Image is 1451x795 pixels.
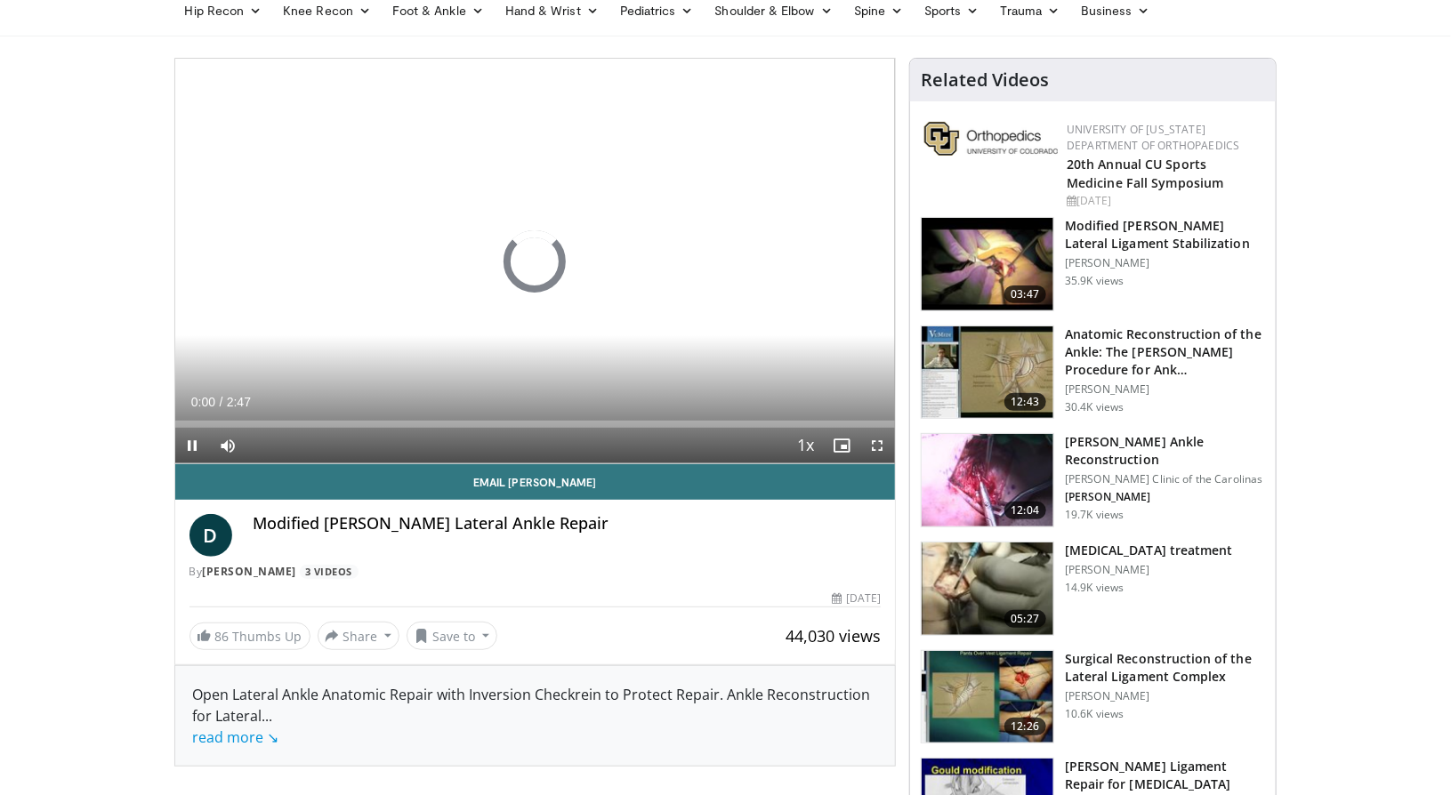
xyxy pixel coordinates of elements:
[189,564,882,580] div: By
[215,628,230,645] span: 86
[1065,689,1265,703] p: [PERSON_NAME]
[922,542,1053,635] img: gobbi_1_3.png.150x105_q85_crop-smart_upscale.jpg
[203,564,297,579] a: [PERSON_NAME]
[922,434,1053,526] img: feAgcbrvkPN5ynqH4xMDoxOjA4MTsiGN_1.150x105_q85_crop-smart_upscale.jpg
[788,428,824,463] button: Playback Rate
[300,565,359,580] a: 3 Videos
[833,590,881,606] div: [DATE]
[1065,274,1124,288] p: 35.9K views
[318,622,400,650] button: Share
[921,217,1265,311] a: 03:47 Modified [PERSON_NAME] Lateral Ligament Stabilization [PERSON_NAME] 35.9K views
[175,464,896,500] a: Email [PERSON_NAME]
[1065,433,1265,469] h3: [PERSON_NAME] Ankle Reconstruction
[921,433,1265,527] a: 12:04 [PERSON_NAME] Ankle Reconstruction [PERSON_NAME] Clinic of the Carolinas [PERSON_NAME] 19.7...
[254,514,882,534] h4: Modified [PERSON_NAME] Lateral Ankle Repair
[1004,502,1047,519] span: 12:04
[175,421,896,428] div: Progress Bar
[211,428,246,463] button: Mute
[786,625,881,646] span: 44,030 views
[1065,382,1265,397] p: [PERSON_NAME]
[407,622,497,650] button: Save to
[193,684,878,748] div: Open Lateral Ankle Anatomic Repair with Inversion Checkrein to Protect Repair. Ankle Reconstructi...
[1004,718,1047,735] span: 12:26
[1065,490,1265,504] p: [PERSON_NAME]
[175,59,896,464] video-js: Video Player
[921,325,1265,420] a: 12:43 Anatomic Reconstruction of the Ankle: The [PERSON_NAME] Procedure for Ank… [PERSON_NAME] 30...
[922,218,1053,310] img: Picture_9_13_2.png.150x105_q85_crop-smart_upscale.jpg
[1065,542,1232,559] h3: [MEDICAL_DATA] treatment
[1004,610,1047,628] span: 05:27
[859,428,895,463] button: Fullscreen
[1065,217,1265,253] h3: Modified [PERSON_NAME] Lateral Ligament Stabilization
[1065,707,1124,721] p: 10.6K views
[921,69,1049,91] h4: Related Videos
[922,326,1053,419] img: 279206_0002_1.png.150x105_q85_crop-smart_upscale.jpg
[1065,256,1265,270] p: [PERSON_NAME]
[921,650,1265,744] a: 12:26 Surgical Reconstruction of the Lateral Ligament Complex [PERSON_NAME] 10.6K views
[189,622,310,650] a: 86 Thumbs Up
[1067,193,1262,209] div: [DATE]
[1065,325,1265,379] h3: Anatomic Reconstruction of the Ankle: The [PERSON_NAME] Procedure for Ank…
[1065,758,1265,793] h3: [PERSON_NAME] Ligament Repair for [MEDICAL_DATA]
[193,706,279,747] span: ...
[824,428,859,463] button: Enable picture-in-picture mode
[1067,156,1223,191] a: 20th Annual CU Sports Medicine Fall Symposium
[191,395,215,409] span: 0:00
[220,395,223,409] span: /
[1065,472,1265,486] p: [PERSON_NAME] Clinic of the Carolinas
[1065,400,1124,414] p: 30.4K views
[1067,122,1239,153] a: University of [US_STATE] Department of Orthopaedics
[922,651,1053,743] img: FZUcRHgrY5h1eNdH4xMDoxOjByO_JhYE_1.150x105_q85_crop-smart_upscale.jpg
[193,727,279,747] a: read more ↘
[924,122,1058,156] img: 355603a8-37da-49b6-856f-e00d7e9307d3.png.150x105_q85_autocrop_double_scale_upscale_version-0.2.png
[1065,650,1265,686] h3: Surgical Reconstruction of the Lateral Ligament Complex
[227,395,251,409] span: 2:47
[1004,393,1047,411] span: 12:43
[1065,563,1232,577] p: [PERSON_NAME]
[1065,581,1124,595] p: 14.9K views
[921,542,1265,636] a: 05:27 [MEDICAL_DATA] treatment [PERSON_NAME] 14.9K views
[175,428,211,463] button: Pause
[189,514,232,557] a: D
[1065,508,1124,522] p: 19.7K views
[1004,285,1047,303] span: 03:47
